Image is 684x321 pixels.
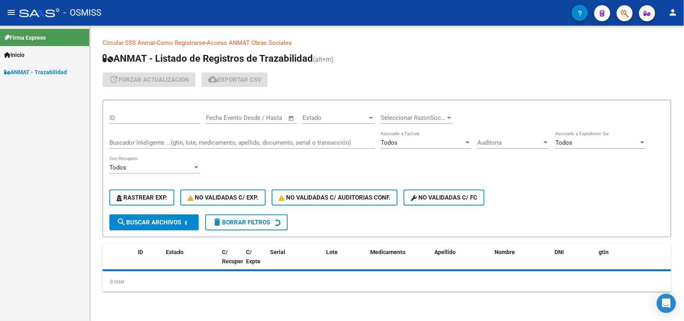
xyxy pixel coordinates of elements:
[205,214,288,230] button: Borrar Filtros
[117,217,126,227] mat-icon: search
[279,194,391,201] span: No Validadas c/ Auditorias Conf.
[103,272,671,292] div: 0 total
[313,56,334,63] span: (alt+m)
[103,73,196,87] button: forzar actualizacion
[551,244,595,279] datatable-header-cell: DNI
[188,194,258,201] span: No Validadas c/ Exp.
[212,217,222,227] mat-icon: delete
[243,244,267,279] datatable-header-cell: C/ Expte
[63,4,101,22] span: - OSMISS
[103,39,155,46] a: Circular SSS Anmat
[303,114,367,121] span: Estado
[287,114,296,123] button: Open calendar
[166,249,184,255] span: Estado
[477,139,542,146] span: Auditoria
[219,244,243,279] datatable-header-cell: C/ Recupero
[180,190,266,206] button: No Validadas c/ Exp.
[411,194,477,201] span: No validadas c/ FC
[267,244,323,279] datatable-header-cell: Serial
[157,39,205,46] a: Como Registrarse
[138,249,143,255] span: ID
[367,244,431,279] datatable-header-cell: Medicamento
[599,249,609,255] span: gtin
[657,294,676,313] div: Open Intercom Messenger
[370,249,406,255] span: Medicamento
[292,39,367,46] a: Documentacion trazabilidad
[431,244,491,279] datatable-header-cell: Apellido
[595,244,668,279] datatable-header-cell: gtin
[491,244,551,279] datatable-header-cell: Nombre
[103,53,313,64] span: ANMAT - Listado de Registros de Trazabilidad
[381,139,397,146] span: Todos
[208,76,261,83] span: Exportar CSV
[208,75,218,84] mat-icon: cloud_download
[109,214,199,230] button: Buscar Archivos
[163,244,219,279] datatable-header-cell: Estado
[222,249,246,264] span: C/ Recupero
[4,68,67,77] span: ANMAT - Trazabilidad
[202,73,268,87] button: Exportar CSV
[207,39,292,46] a: Acceso ANMAT Obras Sociales
[323,244,367,279] datatable-header-cell: Lote
[434,249,456,255] span: Apellido
[109,164,126,171] span: Todos
[6,8,16,17] mat-icon: menu
[135,244,163,279] datatable-header-cell: ID
[4,33,46,42] span: Firma Express
[212,219,270,226] span: Borrar Filtros
[246,114,284,121] input: Fecha fin
[109,75,119,84] mat-icon: update
[668,8,678,17] mat-icon: person
[270,249,285,255] span: Serial
[272,190,398,206] button: No Validadas c/ Auditorias Conf.
[109,190,174,206] button: Rastrear Exp.
[206,114,238,121] input: Fecha inicio
[103,38,671,47] p: - -
[4,50,24,59] span: Inicio
[246,249,260,264] span: C/ Expte
[326,249,338,255] span: Lote
[555,139,572,146] span: Todos
[404,190,484,206] button: No validadas c/ FC
[494,249,515,255] span: Nombre
[109,76,189,83] span: forzar actualizacion
[555,249,564,255] span: DNI
[381,114,446,121] span: Seleccionar RazonSocial
[117,194,167,201] span: Rastrear Exp.
[117,219,181,226] span: Buscar Archivos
